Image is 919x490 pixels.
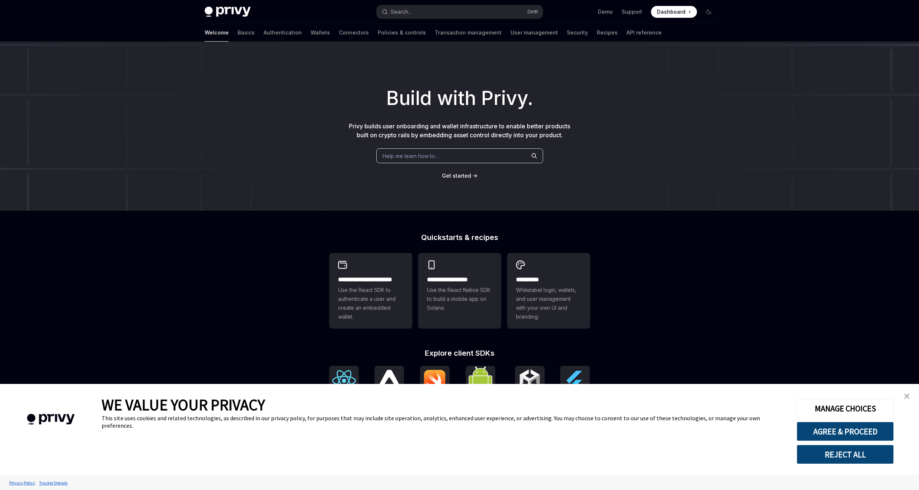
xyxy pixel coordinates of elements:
[329,366,359,404] a: ReactReact
[507,253,590,329] a: **** *****Whitelabel login, wallets, and user management with your own UI and branding.
[797,399,894,418] button: MANAGE CHOICES
[703,6,715,18] button: Toggle dark mode
[435,24,502,42] a: Transaction management
[102,395,265,414] span: WE VALUE YOUR PRIVACY
[466,366,499,404] a: Android (Kotlin)Android (Kotlin)
[622,8,642,16] a: Support
[423,369,447,392] img: iOS (Swift)
[442,172,471,180] a: Get started
[37,476,69,489] a: Tracker Details
[378,24,426,42] a: Policies & controls
[904,394,909,399] img: close banner
[339,24,369,42] a: Connectors
[420,366,450,404] a: iOS (Swift)iOS (Swift)
[12,84,907,113] h1: Build with Privy.
[332,370,356,391] img: React
[329,234,590,241] h2: Quickstarts & recipes
[329,349,590,357] h2: Explore client SDKs
[383,152,439,160] span: Help me learn how to…
[205,7,251,17] img: dark logo
[627,24,662,42] a: API reference
[427,286,492,312] span: Use the React Native SDK to build a mobile app on Solana.
[11,403,90,435] img: company logo
[510,24,558,42] a: User management
[391,7,411,16] div: Search...
[338,286,403,321] span: Use the React SDK to authenticate a user and create an embedded wallet.
[597,24,618,42] a: Recipes
[797,445,894,464] button: REJECT ALL
[264,24,302,42] a: Authentication
[567,24,588,42] a: Security
[527,9,538,15] span: Ctrl K
[797,422,894,441] button: AGREE & PROCEED
[377,370,401,391] img: React Native
[205,24,229,42] a: Welcome
[374,366,404,404] a: React NativeReact Native
[7,476,37,489] a: Privacy Policy
[563,369,587,392] img: Flutter
[377,5,543,19] button: Open search
[349,122,570,139] span: Privy builds user onboarding and wallet infrastructure to enable better products built on crypto ...
[657,8,685,16] span: Dashboard
[311,24,330,42] a: Wallets
[598,8,613,16] a: Demo
[418,253,501,329] a: **** **** **** ***Use the React Native SDK to build a mobile app on Solana.
[651,6,697,18] a: Dashboard
[515,366,545,404] a: UnityUnity
[102,414,786,429] div: This site uses cookies and related technologies, as described in our privacy policy, for purposes...
[469,366,492,394] img: Android (Kotlin)
[899,389,914,404] a: close banner
[238,24,255,42] a: Basics
[518,369,542,392] img: Unity
[560,366,590,404] a: FlutterFlutter
[516,286,581,321] span: Whitelabel login, wallets, and user management with your own UI and branding.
